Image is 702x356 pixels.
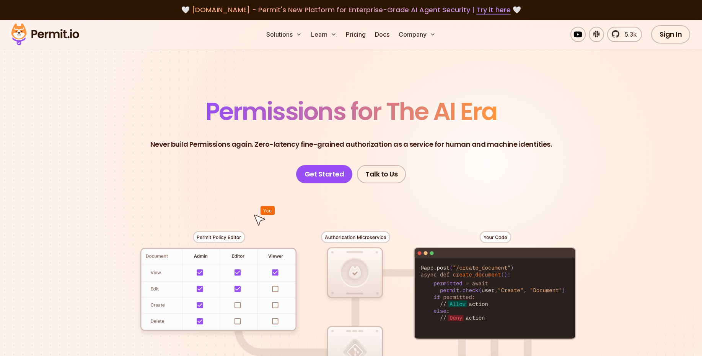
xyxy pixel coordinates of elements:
[308,27,340,42] button: Learn
[8,21,83,47] img: Permit logo
[607,27,642,42] a: 5.3k
[263,27,305,42] button: Solutions
[372,27,393,42] a: Docs
[396,27,439,42] button: Company
[18,5,684,15] div: 🤍 🤍
[192,5,511,15] span: [DOMAIN_NAME] - Permit's New Platform for Enterprise-Grade AI Agent Security |
[651,25,691,44] a: Sign In
[476,5,511,15] a: Try it here
[357,165,406,183] a: Talk to Us
[205,94,497,128] span: Permissions for The AI Era
[296,165,353,183] a: Get Started
[343,27,369,42] a: Pricing
[620,30,637,39] span: 5.3k
[150,139,552,150] p: Never build Permissions again. Zero-latency fine-grained authorization as a service for human and...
